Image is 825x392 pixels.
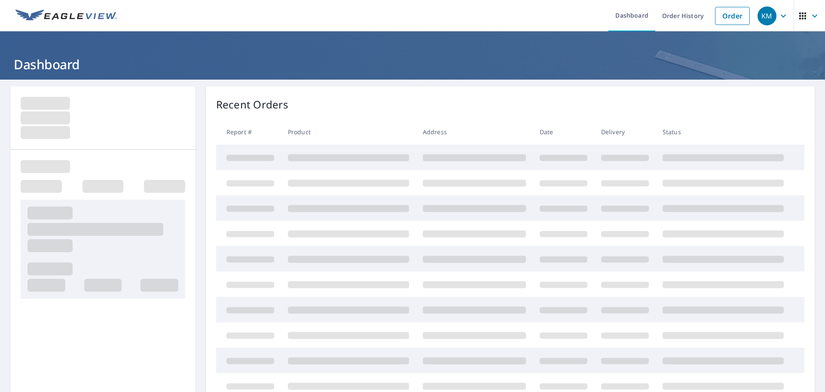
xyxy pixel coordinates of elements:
[216,119,281,145] th: Report #
[656,119,791,145] th: Status
[758,6,776,25] div: KM
[594,119,656,145] th: Delivery
[15,9,117,22] img: EV Logo
[281,119,416,145] th: Product
[216,97,288,112] p: Recent Orders
[416,119,533,145] th: Address
[715,7,750,25] a: Order
[533,119,594,145] th: Date
[10,56,815,73] h1: Dashboard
